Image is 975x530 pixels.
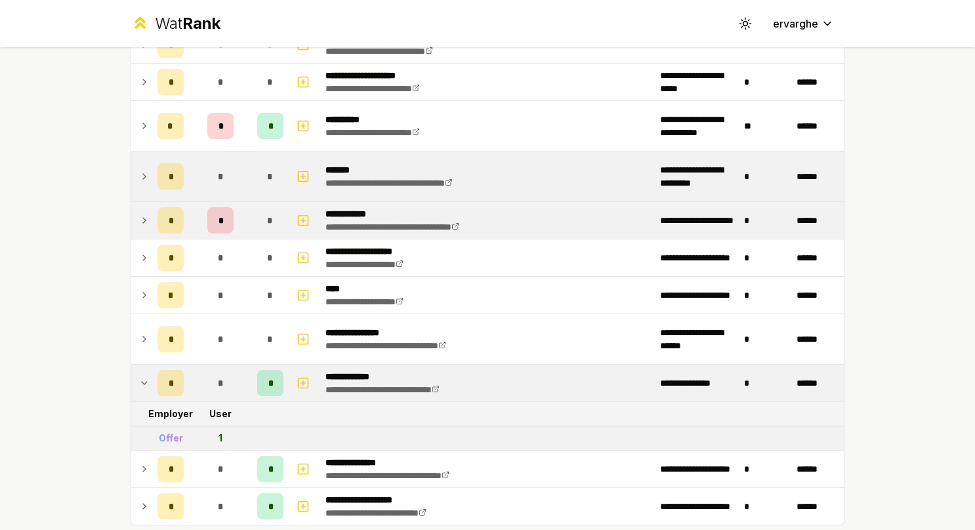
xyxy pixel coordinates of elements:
[189,402,252,426] td: User
[152,402,189,426] td: Employer
[159,432,183,445] div: Offer
[155,13,220,34] div: Wat
[182,14,220,33] span: Rank
[131,13,220,34] a: WatRank
[218,432,222,445] div: 1
[762,12,844,35] button: ervarghe
[773,16,818,31] span: ervarghe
